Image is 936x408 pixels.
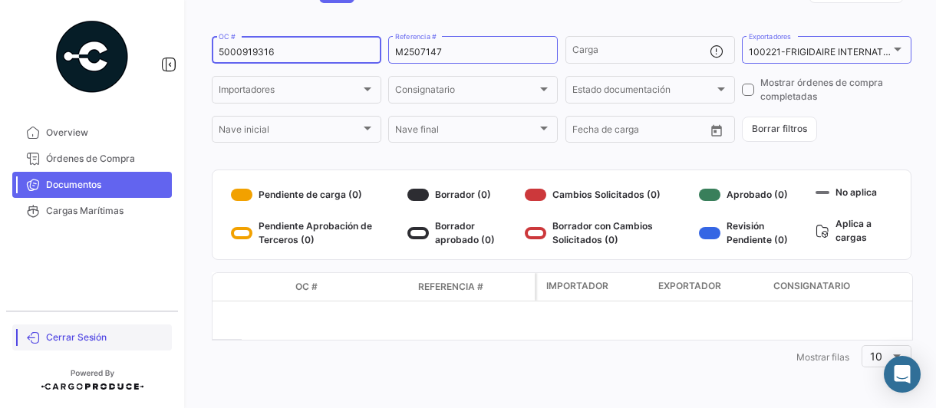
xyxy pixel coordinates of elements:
[407,219,519,247] div: Borrador aprobado (0)
[12,198,172,224] a: Cargas Marítimas
[395,127,537,137] span: Nave final
[231,183,401,207] div: Pendiente de carga (0)
[572,87,714,97] span: Estado documentación
[572,127,600,137] input: Desde
[295,280,318,294] span: OC #
[243,281,289,293] datatable-header-cell: Modo de Transporte
[699,219,809,247] div: Revisión Pendiente (0)
[418,280,483,294] span: Referencia #
[537,273,652,301] datatable-header-cell: Importador
[46,331,166,344] span: Cerrar Sesión
[395,87,537,97] span: Consignatario
[705,119,728,142] button: Open calendar
[289,274,412,300] datatable-header-cell: OC #
[46,126,166,140] span: Overview
[742,117,817,142] button: Borrar filtros
[525,183,693,207] div: Cambios Solicitados (0)
[760,76,911,104] span: Mostrar órdenes de compra completadas
[46,178,166,192] span: Documentos
[46,152,166,166] span: Órdenes de Compra
[773,279,850,293] span: Consignatario
[699,183,809,207] div: Aprobado (0)
[219,127,361,137] span: Nave inicial
[525,219,693,247] div: Borrador con Cambios Solicitados (0)
[546,279,608,293] span: Importador
[749,46,911,58] mat-select-trigger: 100221-FRIGIDAIRE INTERNATIONAL
[658,279,721,293] span: Exportador
[12,172,172,198] a: Documentos
[12,146,172,172] a: Órdenes de Compra
[46,204,166,218] span: Cargas Marítimas
[231,219,401,247] div: Pendiente Aprobación de Terceros (0)
[652,273,767,301] datatable-header-cell: Exportador
[796,351,849,363] span: Mostrar filas
[816,183,892,202] div: No aplica
[54,18,130,95] img: powered-by.png
[407,183,519,207] div: Borrador (0)
[412,274,535,300] datatable-header-cell: Referencia #
[219,87,361,97] span: Importadores
[884,356,921,393] div: Abrir Intercom Messenger
[611,127,674,137] input: Hasta
[767,273,921,301] datatable-header-cell: Consignatario
[816,214,892,247] div: Aplica a cargas
[870,350,882,363] span: 10
[12,120,172,146] a: Overview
